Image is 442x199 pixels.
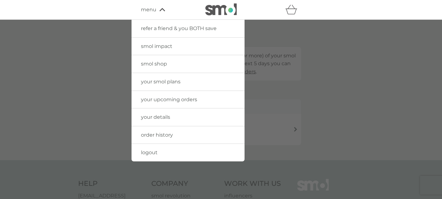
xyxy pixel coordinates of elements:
[141,149,158,155] span: logout
[141,79,181,85] span: your smol plans
[132,38,245,55] a: smol impact
[141,114,170,120] span: your details
[132,20,245,37] a: refer a friend & you BOTH save
[141,61,167,67] span: smol shop
[132,55,245,73] a: smol shop
[132,144,245,161] a: logout
[141,6,156,14] span: menu
[132,73,245,91] a: your smol plans
[141,25,217,31] span: refer a friend & you BOTH save
[205,3,237,15] img: smol
[132,91,245,108] a: your upcoming orders
[132,108,245,126] a: your details
[141,43,172,49] span: smol impact
[132,126,245,144] a: order history
[285,3,301,16] div: basket
[141,132,173,138] span: order history
[141,97,197,102] span: your upcoming orders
